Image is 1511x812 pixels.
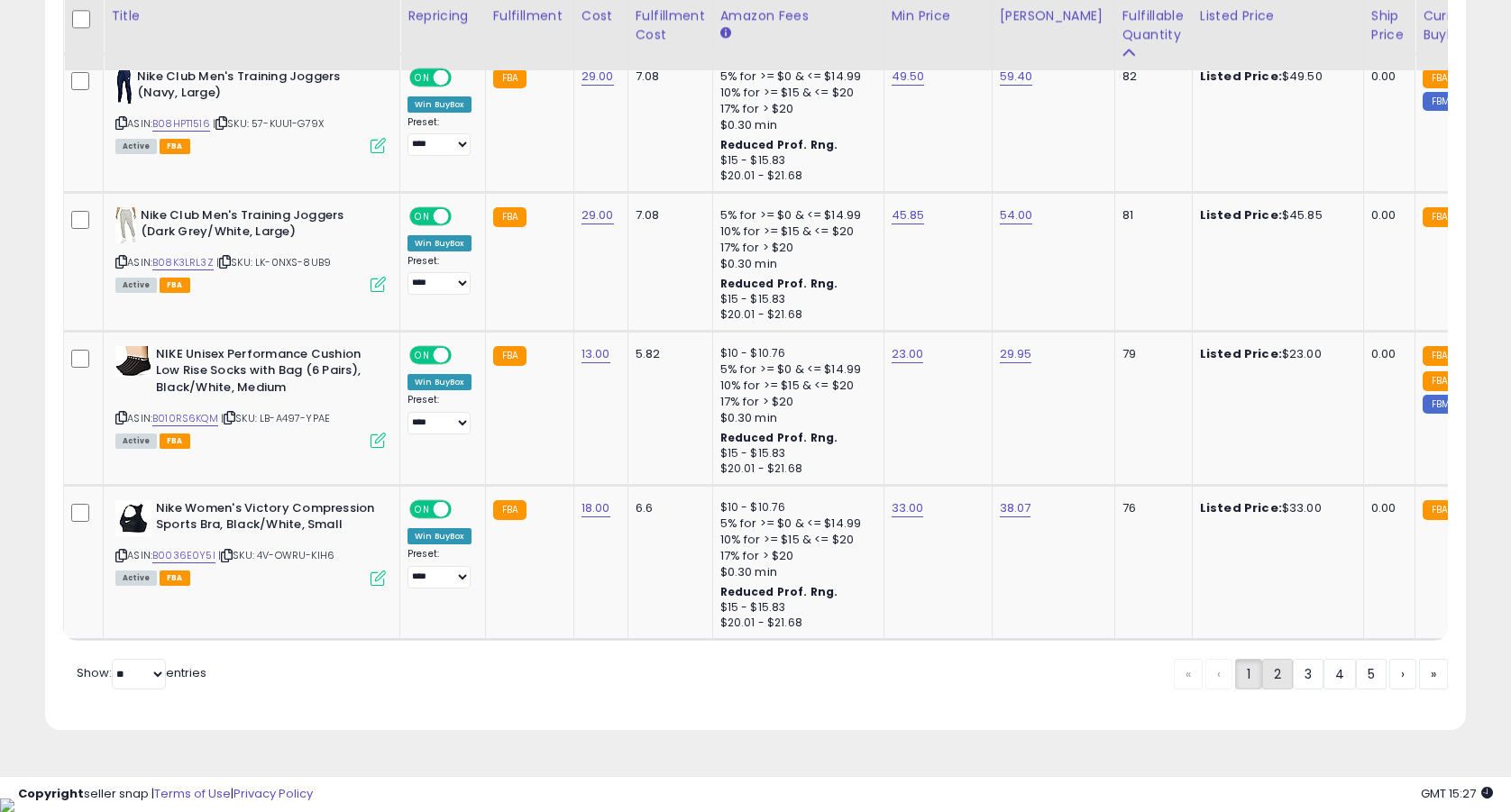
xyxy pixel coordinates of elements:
[720,153,870,169] div: $15 - $15.83
[720,6,876,25] div: Amazon Fees
[449,501,478,516] span: OFF
[1371,6,1407,44] div: Ship Price
[636,346,699,362] div: 5.82
[720,224,870,240] div: 10% for >= $15 & <= $20
[156,346,375,401] b: NIKE Unisex Performance Cushion Low Rise Socks with Bag (6 Pairs), Black/White, Medium
[408,116,472,157] div: Preset:
[1323,659,1356,689] a: 4
[1000,68,1033,86] a: 59.40
[892,206,925,224] a: 45.85
[411,69,434,85] span: ON
[141,207,360,245] b: Nike Club Men's Training Joggers (Dark Grey/White, Large)
[411,208,434,224] span: ON
[720,169,870,184] div: $20.01 - $21.68
[160,570,190,586] span: FBA
[156,500,375,538] b: Nike Women's Victory Compression Sports Bra, Black/White, Small
[1000,206,1033,224] a: 54.00
[1423,395,1458,414] small: FBM
[1371,500,1401,516] div: 0.00
[1200,346,1350,362] div: $23.00
[1200,68,1350,85] div: $49.50
[1371,68,1401,85] div: 0.00
[720,378,870,394] div: 10% for >= $15 & <= $20
[1423,92,1458,111] small: FBM
[892,345,924,363] a: 23.00
[493,346,527,366] small: FBA
[720,85,870,101] div: 10% for >= $15 & <= $20
[1423,371,1456,391] small: FBA
[720,207,870,224] div: 5% for >= $0 & <= $14.99
[115,68,386,152] div: ASIN:
[408,394,472,434] div: Preset:
[720,616,870,631] div: $20.01 - $21.68
[160,433,190,449] span: FBA
[152,411,218,426] a: B010RS6KQM
[720,446,870,461] div: $15 - $15.83
[1200,68,1282,85] b: Listed Price:
[160,139,190,154] span: FBA
[137,68,356,106] b: Nike Club Men's Training Joggers (Navy, Large)
[115,570,157,586] span: All listings currently available for purchase on Amazon
[160,278,190,293] span: FBA
[1000,345,1032,363] a: 29.95
[720,600,870,616] div: $15 - $15.83
[115,500,386,584] div: ASIN:
[636,68,699,85] div: 7.08
[1423,207,1456,227] small: FBA
[720,117,870,133] div: $0.30 min
[115,139,157,154] span: All listings currently available for purchase on Amazon
[1262,659,1293,689] a: 2
[1200,207,1350,224] div: $45.85
[1122,500,1178,516] div: 76
[493,6,566,25] div: Fulfillment
[720,240,870,256] div: 17% for > $20
[720,361,870,378] div: 5% for >= $0 & <= $14.99
[115,68,133,105] img: 31gobnsF9vL._SL40_.jpg
[213,116,324,131] span: | SKU: 57-KUU1-G79X
[1356,659,1387,689] a: 5
[636,500,699,516] div: 6.6
[1122,346,1178,362] div: 79
[582,68,614,86] a: 29.00
[408,255,472,296] div: Preset:
[720,548,870,564] div: 17% for > $20
[1431,665,1436,683] span: »
[636,207,699,224] div: 7.08
[18,785,84,802] strong: Copyright
[1423,68,1456,88] small: FBA
[720,346,870,361] div: $10 - $10.76
[152,255,214,270] a: B08K3LRL3Z
[892,6,984,25] div: Min Price
[892,499,924,517] a: 33.00
[493,68,527,88] small: FBA
[582,6,620,25] div: Cost
[720,584,838,599] b: Reduced Prof. Rng.
[449,347,478,362] span: OFF
[1122,68,1178,85] div: 82
[1421,785,1493,802] span: 2025-10-13 15:27 GMT
[720,515,870,532] div: 5% for >= $0 & <= $14.99
[493,500,527,520] small: FBA
[720,307,870,323] div: $20.01 - $21.68
[720,500,870,515] div: $10 - $10.76
[1000,499,1031,517] a: 38.07
[115,500,151,536] img: 31c2rLURExL._SL40_.jpg
[154,785,231,802] a: Terms of Use
[1200,500,1350,516] div: $33.00
[77,664,206,681] span: Show: entries
[636,6,705,44] div: Fulfillment Cost
[111,6,392,25] div: Title
[892,68,925,86] a: 49.50
[720,25,731,41] small: Amazon Fees.
[1200,499,1282,516] b: Listed Price:
[720,276,838,291] b: Reduced Prof. Rng.
[720,410,870,426] div: $0.30 min
[720,292,870,307] div: $15 - $15.83
[115,207,136,243] img: 312bWuxoseL._SL40_.jpg
[18,786,313,803] div: seller snap | |
[1200,6,1356,25] div: Listed Price
[1122,6,1185,44] div: Fulfillable Quantity
[582,499,610,517] a: 18.00
[1122,207,1178,224] div: 81
[115,433,157,449] span: All listings currently available for purchase on Amazon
